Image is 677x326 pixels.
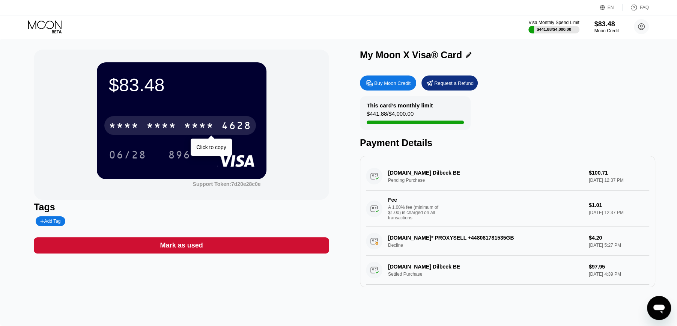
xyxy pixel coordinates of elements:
div: $83.48 [109,74,254,95]
div: Add Tag [36,216,65,226]
div: $441.88 / $4,000.00 [367,110,414,121]
div: Buy Moon Credit [374,80,411,86]
div: Tags [34,202,329,213]
div: FAQ [640,5,649,10]
div: 896 [168,150,191,162]
div: Visa Monthly Spend Limit [528,20,579,25]
div: My Moon X Visa® Card [360,50,462,60]
div: 06/28 [109,150,146,162]
div: $1.01 [589,202,649,208]
div: Fee [388,197,441,203]
div: FeeA 1.00% fee (minimum of $1.00) is charged on all transactions$1.01[DATE] 12:37 PM [366,191,649,227]
div: Mark as used [34,237,329,254]
div: Add Tag [40,219,60,224]
div: Visa Monthly Spend Limit$441.88/$4,000.00 [528,20,579,33]
div: 4628 [221,121,251,133]
div: EN [600,4,623,11]
div: FeeA 1.00% fee (minimum of $1.00) is charged on all transactions$1.00[DATE] 4:39 PM [366,285,649,321]
div: Request a Refund [434,80,474,86]
div: 06/28 [103,145,152,164]
div: [DATE] 12:37 PM [589,210,649,215]
div: Buy Moon Credit [360,75,416,91]
div: A 1.00% fee (minimum of $1.00) is charged on all transactions [388,205,444,220]
div: Mark as used [160,241,203,250]
div: $83.48Moon Credit [594,20,619,33]
div: FAQ [623,4,649,11]
div: Payment Details [360,137,655,148]
div: Click to copy [196,144,226,150]
iframe: Mesajlaşma penceresini başlatma düğmesi [647,296,671,320]
div: Support Token:7d20e28c0e [193,181,261,187]
div: 896 [162,145,196,164]
div: Request a Refund [421,75,478,91]
div: Support Token: 7d20e28c0e [193,181,261,187]
div: $441.88 / $4,000.00 [537,27,571,32]
div: $83.48 [594,20,619,28]
div: Moon Credit [594,28,619,33]
div: This card’s monthly limit [367,102,433,109]
div: EN [608,5,614,10]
